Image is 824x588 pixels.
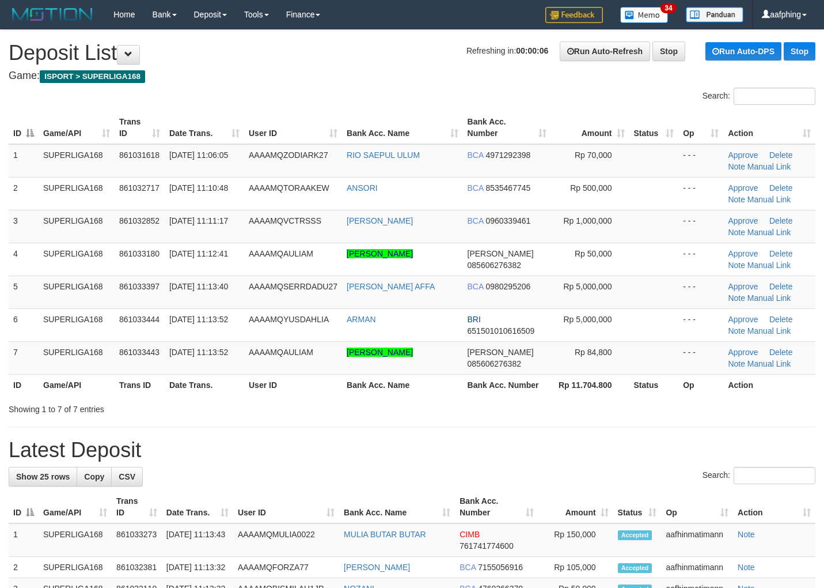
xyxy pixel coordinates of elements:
td: - - - [678,210,723,243]
a: Note [728,228,745,237]
span: 861033443 [119,348,160,357]
a: Approve [728,150,758,160]
a: ANSORI [347,183,378,193]
a: Note [728,326,745,336]
img: Feedback.jpg [545,7,603,23]
span: [DATE] 11:13:52 [169,315,228,324]
span: BCA [468,282,484,291]
td: - - - [678,308,723,341]
a: Delete [769,315,792,324]
span: 861033444 [119,315,160,324]
a: Note [728,293,745,303]
th: Action: activate to sort column ascending [733,491,815,523]
a: RIO SAEPUL ULUM [347,150,420,160]
span: Copy 7155056916 to clipboard [478,563,523,572]
span: 861033397 [119,282,160,291]
td: 861032381 [112,557,162,578]
th: User ID [244,374,342,395]
th: ID: activate to sort column descending [9,111,39,144]
span: Rp 84,800 [575,348,612,357]
td: - - - [678,276,723,308]
td: SUPERLIGA168 [39,210,115,243]
th: Bank Acc. Name [342,374,463,395]
a: MULIA BUTAR BUTAR [344,530,426,539]
span: Accepted [618,530,652,540]
input: Search: [734,88,815,105]
span: Copy 761741774600 to clipboard [460,541,513,551]
h1: Deposit List [9,42,815,65]
span: Copy 4971292398 to clipboard [485,150,530,160]
a: Note [728,195,745,204]
td: Rp 105,000 [538,557,613,578]
img: panduan.png [686,7,743,22]
th: Action: activate to sort column ascending [723,111,815,144]
a: Run Auto-DPS [705,42,781,61]
th: Date Trans.: activate to sort column ascending [162,491,233,523]
td: 861033273 [112,523,162,557]
a: Stop [652,42,685,61]
td: SUPERLIGA168 [39,243,115,276]
span: [DATE] 11:06:05 [169,150,228,160]
a: Note [728,162,745,171]
label: Search: [703,88,815,105]
span: 34 [660,3,676,13]
th: Op: activate to sort column ascending [678,111,723,144]
th: Bank Acc. Name: activate to sort column ascending [339,491,455,523]
td: SUPERLIGA168 [39,276,115,308]
span: Copy [84,472,104,481]
span: AAAAMQYUSDAHLIA [249,315,329,324]
td: 5 [9,276,39,308]
th: Game/API: activate to sort column ascending [39,491,112,523]
a: Delete [769,249,792,258]
img: Button%20Memo.svg [620,7,669,23]
td: 4 [9,243,39,276]
td: - - - [678,243,723,276]
td: AAAAMQFORZA77 [233,557,339,578]
a: Delete [769,183,792,193]
a: Show 25 rows [9,467,77,487]
th: Status [629,374,679,395]
td: [DATE] 11:13:43 [162,523,233,557]
a: Stop [784,42,815,61]
a: Note [728,359,745,368]
th: Op: activate to sort column ascending [661,491,733,523]
div: Showing 1 to 7 of 7 entries [9,399,335,415]
td: SUPERLIGA168 [39,177,115,210]
a: Manual Link [747,359,791,368]
td: SUPERLIGA168 [39,308,115,341]
span: [DATE] 11:12:41 [169,249,228,258]
th: Amount: activate to sort column ascending [538,491,613,523]
span: 861032717 [119,183,160,193]
a: CSV [111,467,143,487]
span: BRI [468,315,481,324]
h1: Latest Deposit [9,439,815,462]
span: Rp 5,000,000 [563,315,612,324]
img: MOTION_logo.png [9,6,96,23]
a: ARMAN [347,315,376,324]
span: AAAAMQAULIAM [249,249,313,258]
a: Note [738,530,755,539]
a: Copy [77,467,112,487]
a: Manual Link [747,195,791,204]
span: Copy 0960339461 to clipboard [485,216,530,225]
a: Manual Link [747,162,791,171]
span: AAAAMQZODIARK27 [249,150,328,160]
a: Manual Link [747,293,791,303]
td: [DATE] 11:13:32 [162,557,233,578]
th: Amount: activate to sort column ascending [551,111,629,144]
a: [PERSON_NAME] [347,348,413,357]
span: CSV [119,472,135,481]
td: SUPERLIGA168 [39,341,115,374]
td: 1 [9,144,39,178]
span: BCA [468,150,484,160]
th: Trans ID: activate to sort column ascending [112,491,162,523]
span: [DATE] 11:10:48 [169,183,228,193]
td: aafhinmatimann [661,557,733,578]
span: [DATE] 11:11:17 [169,216,228,225]
span: Copy 651501010616509 to clipboard [468,326,535,336]
a: [PERSON_NAME] [347,249,413,258]
th: Status: activate to sort column ascending [629,111,679,144]
a: Manual Link [747,261,791,270]
th: User ID: activate to sort column ascending [244,111,342,144]
th: Bank Acc. Name: activate to sort column ascending [342,111,463,144]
